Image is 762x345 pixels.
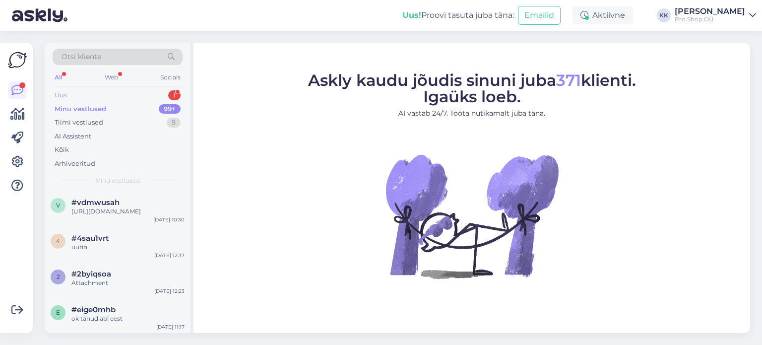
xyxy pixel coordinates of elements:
div: 1 [168,90,181,100]
div: [URL][DOMAIN_NAME] [71,207,185,216]
div: ok tänud abi eest [71,314,185,323]
div: 99+ [159,104,181,114]
div: Minu vestlused [55,104,106,114]
p: AI vastab 24/7. Tööta nutikamalt juba täna. [308,108,636,119]
div: Uus [55,90,67,100]
span: #2byiqsoa [71,270,111,278]
a: [PERSON_NAME]Pro Shop OÜ [675,7,756,23]
img: No Chat active [382,127,561,305]
div: [DATE] 12:37 [154,252,185,259]
div: uurin [71,243,185,252]
div: 9 [167,118,181,128]
div: Arhiveeritud [55,159,95,169]
div: [DATE] 10:30 [153,216,185,223]
div: Web [103,71,120,84]
div: [DATE] 12:23 [154,287,185,295]
div: KK [657,8,671,22]
span: #4sau1vrt [71,234,109,243]
div: [PERSON_NAME] [675,7,745,15]
span: v [56,202,60,209]
span: 371 [556,70,581,90]
b: Uus! [402,10,421,20]
div: Attachment [71,278,185,287]
div: Pro Shop OÜ [675,15,745,23]
span: Otsi kliente [62,52,101,62]
span: #vdmwusah [71,198,120,207]
div: All [53,71,64,84]
div: AI Assistent [55,132,91,141]
span: e [56,309,60,316]
span: #eige0mhb [71,305,116,314]
div: Kõik [55,145,69,155]
div: Aktiivne [572,6,633,24]
div: [DATE] 11:17 [156,323,185,331]
img: Askly Logo [8,51,27,69]
div: Proovi tasuta juba täna: [402,9,514,21]
span: 2 [57,273,60,280]
span: Askly kaudu jõudis sinuni juba klienti. Igaüks loeb. [308,70,636,106]
div: Socials [158,71,183,84]
span: 4 [56,237,60,245]
span: Minu vestlused [95,176,140,185]
button: Emailid [518,6,561,25]
div: Tiimi vestlused [55,118,103,128]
